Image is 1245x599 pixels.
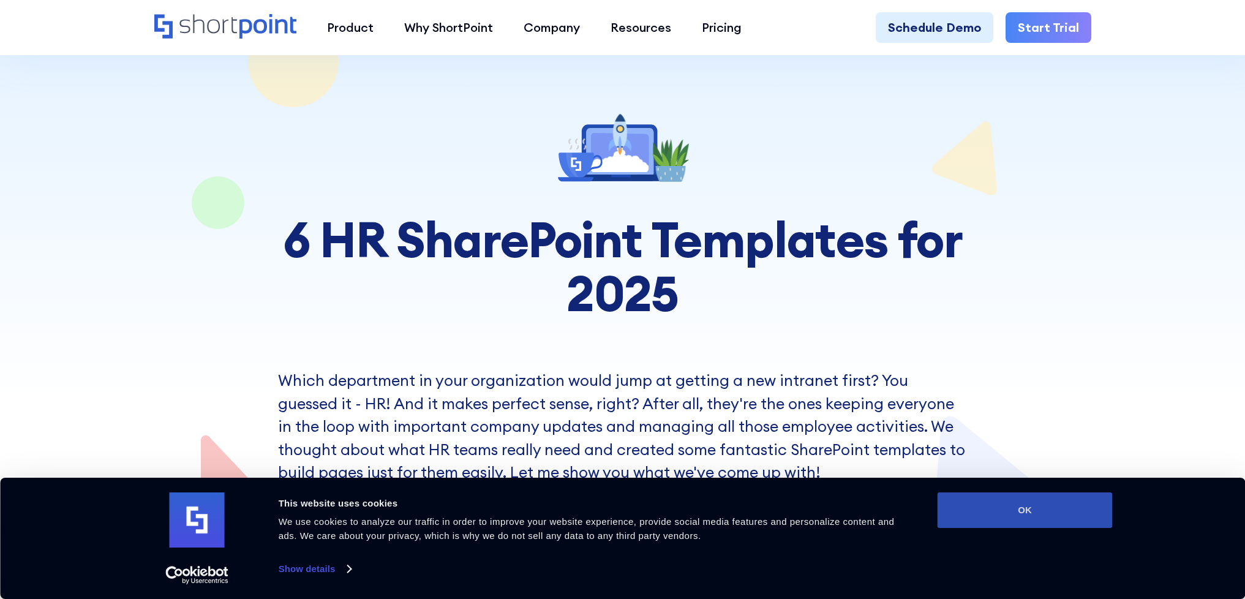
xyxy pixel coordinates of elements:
[389,12,508,43] a: Why ShortPoint
[170,492,225,548] img: logo
[312,12,389,43] a: Product
[278,369,967,484] p: Which department in your organization would jump at getting a new intranet first? You guessed it ...
[595,12,686,43] a: Resources
[154,14,297,40] a: Home
[938,492,1113,528] button: OK
[404,18,493,37] div: Why ShortPoint
[876,12,993,43] a: Schedule Demo
[508,12,595,43] a: Company
[143,566,250,584] a: Usercentrics Cookiebot - opens in a new window
[327,18,374,37] div: Product
[279,560,351,578] a: Show details
[1006,12,1091,43] a: Start Trial
[283,208,963,324] strong: 6 HR SharePoint Templates for 2025
[279,516,895,541] span: We use cookies to analyze our traffic in order to improve your website experience, provide social...
[686,12,757,43] a: Pricing
[524,18,580,37] div: Company
[611,18,671,37] div: Resources
[702,18,742,37] div: Pricing
[279,496,910,511] div: This website uses cookies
